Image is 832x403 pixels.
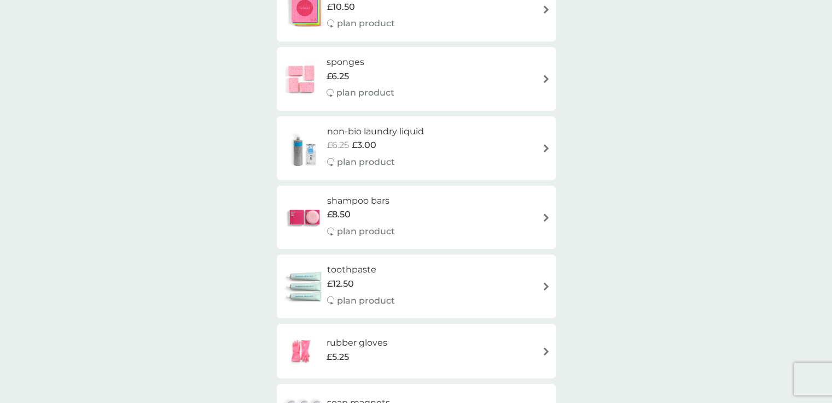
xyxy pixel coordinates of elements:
p: plan product [337,294,395,308]
h6: toothpaste [327,263,395,277]
img: rubber gloves [282,332,321,370]
span: £8.50 [327,208,351,222]
p: plan product [337,224,395,239]
h6: sponges [327,55,394,69]
img: shampoo bars [282,198,327,236]
span: £3.00 [352,138,376,152]
h6: shampoo bars [327,194,395,208]
h6: non-bio laundry liquid [327,125,424,139]
p: plan product [337,155,395,169]
img: non-bio laundry liquid [282,129,327,167]
span: £5.25 [327,350,349,364]
img: arrow right [542,282,550,291]
img: toothpaste [282,268,327,306]
img: arrow right [542,144,550,152]
img: arrow right [542,75,550,83]
img: arrow right [542,214,550,222]
span: £6.25 [327,138,349,152]
img: arrow right [542,347,550,355]
img: sponges [282,60,321,98]
img: arrow right [542,5,550,14]
p: plan product [337,16,395,31]
span: £12.50 [327,277,354,291]
span: £6.25 [327,69,349,84]
p: plan product [336,86,394,100]
h6: rubber gloves [327,336,387,350]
